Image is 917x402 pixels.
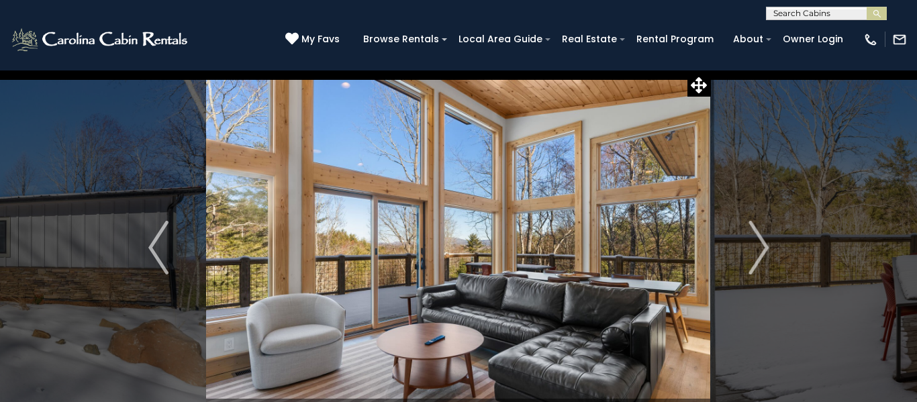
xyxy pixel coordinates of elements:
img: White-1-2.png [10,26,191,53]
img: arrow [749,221,769,274]
img: mail-regular-white.png [892,32,907,47]
a: Owner Login [776,29,850,50]
a: Rental Program [630,29,720,50]
a: Real Estate [555,29,624,50]
img: phone-regular-white.png [863,32,878,47]
a: Browse Rentals [356,29,446,50]
a: Local Area Guide [452,29,549,50]
a: My Favs [285,32,343,47]
span: My Favs [301,32,340,46]
img: arrow [148,221,168,274]
a: About [726,29,770,50]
